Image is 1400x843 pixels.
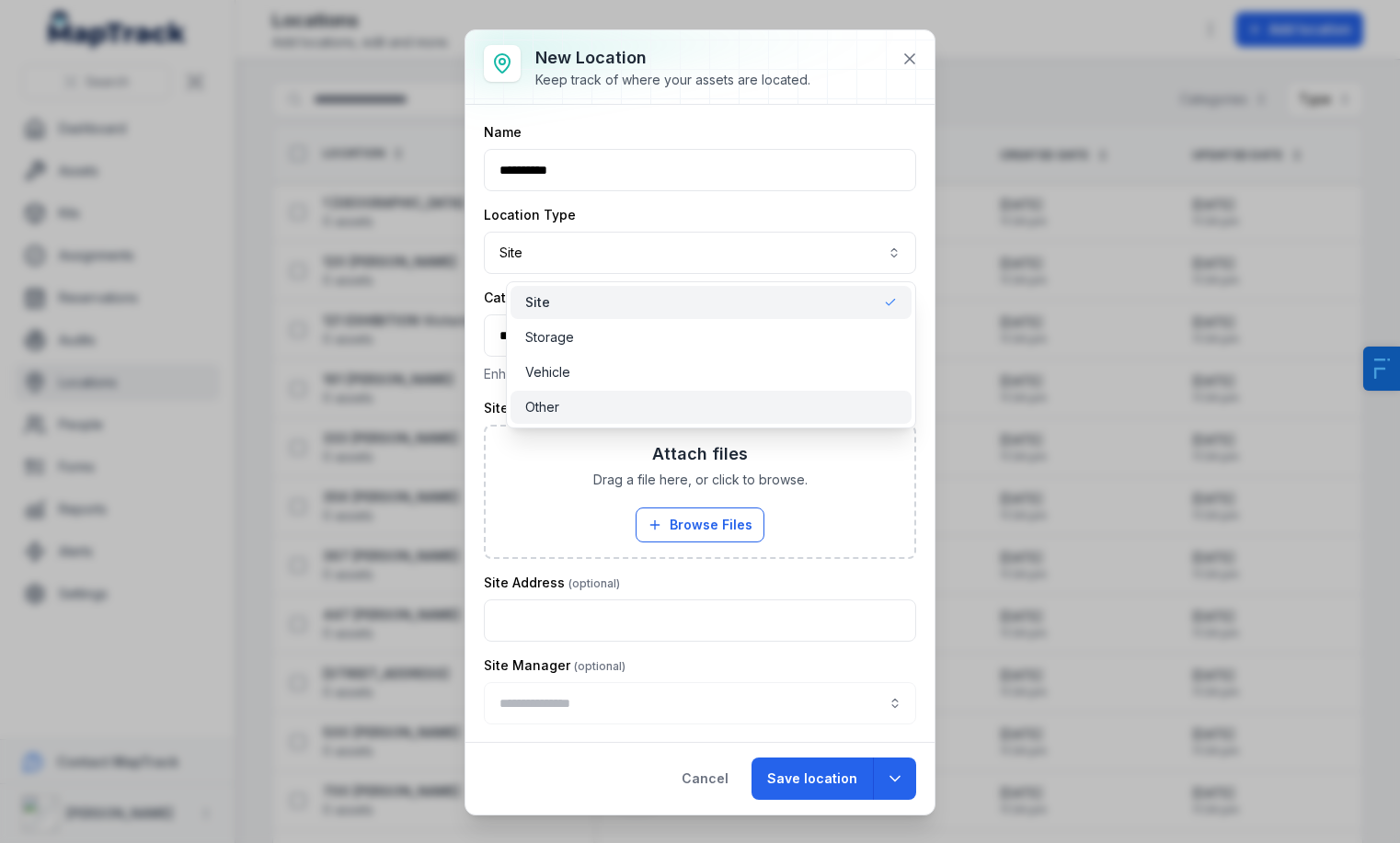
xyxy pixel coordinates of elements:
[525,293,550,312] span: Site
[484,232,916,274] button: Site
[506,281,917,428] div: Site
[525,398,559,416] span: Other
[525,363,570,382] span: Vehicle
[525,328,574,347] span: Storage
